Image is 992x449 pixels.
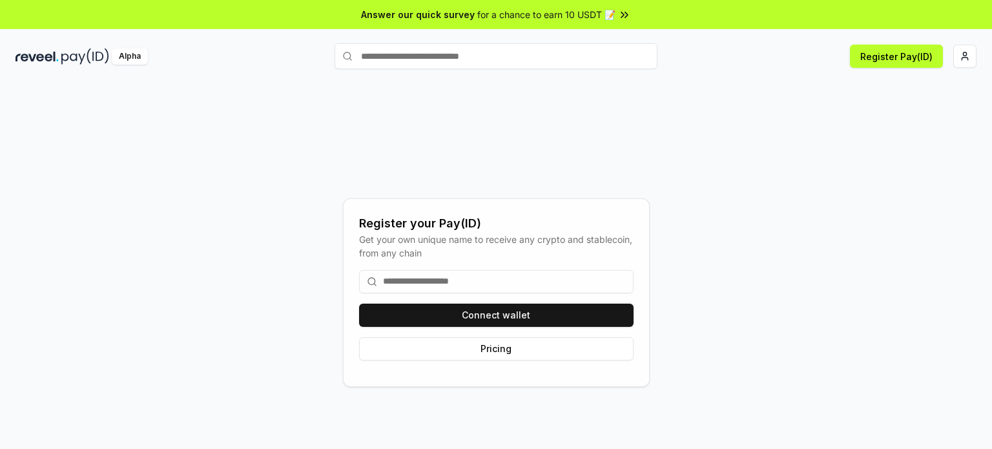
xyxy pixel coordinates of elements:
[61,48,109,65] img: pay_id
[850,45,943,68] button: Register Pay(ID)
[359,337,634,360] button: Pricing
[477,8,615,21] span: for a chance to earn 10 USDT 📝
[361,8,475,21] span: Answer our quick survey
[112,48,148,65] div: Alpha
[359,214,634,233] div: Register your Pay(ID)
[359,233,634,260] div: Get your own unique name to receive any crypto and stablecoin, from any chain
[15,48,59,65] img: reveel_dark
[359,304,634,327] button: Connect wallet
